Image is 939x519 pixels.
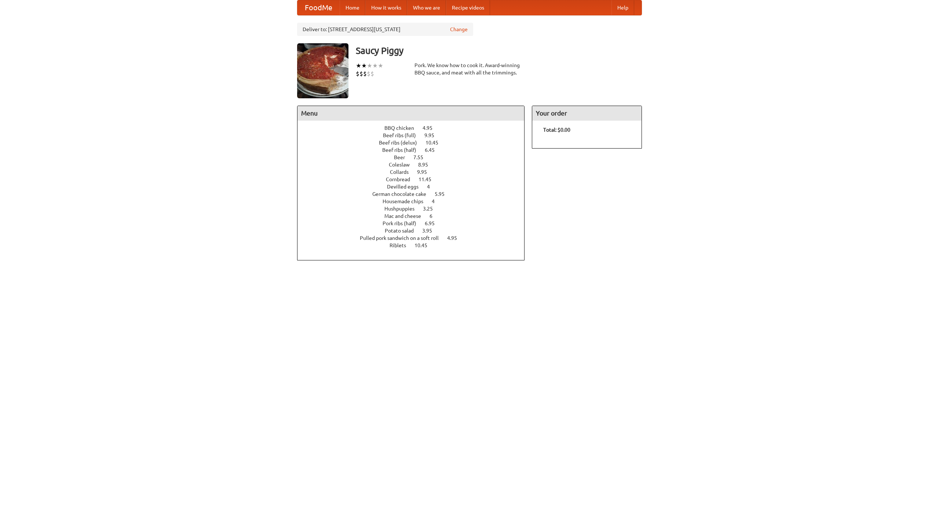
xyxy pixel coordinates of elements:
a: Beef ribs (half) 6.45 [382,147,448,153]
span: Beer [394,154,412,160]
a: FoodMe [297,0,340,15]
span: German chocolate cake [372,191,434,197]
span: 4.95 [423,125,440,131]
span: Mac and cheese [384,213,428,219]
li: $ [363,70,367,78]
li: $ [367,70,370,78]
span: Pork ribs (half) [383,220,424,226]
a: BBQ chicken 4.95 [384,125,446,131]
a: How it works [365,0,407,15]
span: 11.45 [419,176,439,182]
a: Recipe videos [446,0,490,15]
span: 3.25 [423,206,440,212]
span: 9.95 [424,132,442,138]
span: 6 [430,213,440,219]
span: 10.45 [425,140,446,146]
a: Riblets 10.45 [390,242,441,248]
a: Beef ribs (full) 9.95 [383,132,448,138]
span: 7.55 [413,154,431,160]
li: ★ [356,62,361,70]
span: Housemade chips [383,198,431,204]
span: BBQ chicken [384,125,421,131]
span: 6.45 [425,147,442,153]
span: 4 [427,184,437,190]
a: Housemade chips 4 [383,198,448,204]
span: Potato salad [385,228,421,234]
a: Hushpuppies 3.25 [384,206,446,212]
img: angular.jpg [297,43,348,98]
h4: Your order [532,106,642,121]
span: 4 [432,198,442,204]
span: 9.95 [417,169,434,175]
span: 6.95 [425,220,442,226]
a: Help [611,0,634,15]
a: Devilled eggs 4 [387,184,443,190]
a: Change [450,26,468,33]
span: Devilled eggs [387,184,426,190]
span: Pulled pork sandwich on a soft roll [360,235,446,241]
a: Pulled pork sandwich on a soft roll 4.95 [360,235,471,241]
span: Coleslaw [389,162,417,168]
span: 8.95 [418,162,435,168]
a: Coleslaw 8.95 [389,162,442,168]
li: ★ [361,62,367,70]
h3: Saucy Piggy [356,43,642,58]
a: Pork ribs (half) 6.95 [383,220,448,226]
span: Beef ribs (delux) [379,140,424,146]
a: Cornbread 11.45 [386,176,445,182]
span: 4.95 [447,235,464,241]
span: Cornbread [386,176,417,182]
span: Riblets [390,242,413,248]
li: $ [370,70,374,78]
a: Mac and cheese 6 [384,213,446,219]
span: Beef ribs (full) [383,132,423,138]
a: Beef ribs (delux) 10.45 [379,140,452,146]
a: Collards 9.95 [390,169,441,175]
li: ★ [378,62,383,70]
div: Pork. We know how to cook it. Award-winning BBQ sauce, and meat with all the trimmings. [414,62,525,76]
a: Who we are [407,0,446,15]
li: ★ [372,62,378,70]
li: $ [356,70,359,78]
span: 3.95 [422,228,439,234]
li: ★ [367,62,372,70]
span: 10.45 [414,242,435,248]
li: $ [359,70,363,78]
a: Potato salad 3.95 [385,228,446,234]
a: German chocolate cake 5.95 [372,191,458,197]
div: Deliver to: [STREET_ADDRESS][US_STATE] [297,23,473,36]
span: Collards [390,169,416,175]
a: Home [340,0,365,15]
span: Beef ribs (half) [382,147,424,153]
a: Beer 7.55 [394,154,437,160]
span: Hushpuppies [384,206,422,212]
span: 5.95 [435,191,452,197]
h4: Menu [297,106,524,121]
b: Total: $0.00 [543,127,570,133]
